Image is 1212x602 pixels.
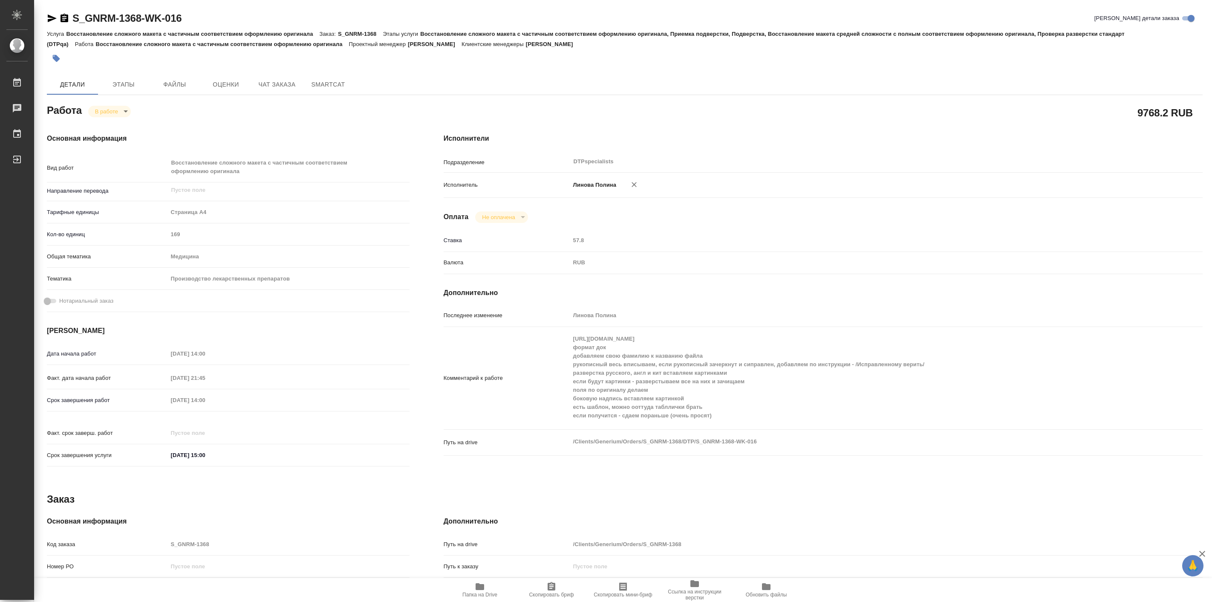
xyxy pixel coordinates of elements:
[570,332,1140,423] textarea: [URL][DOMAIN_NAME] формат док добавляем свою фамилию к названию файла рукописный весь вписываем, ...
[47,252,168,261] p: Общая тематика
[444,562,570,571] p: Путь к заказу
[47,451,168,460] p: Срок завершения услуги
[1094,14,1179,23] span: [PERSON_NAME] детали заказа
[526,41,580,47] p: [PERSON_NAME]
[47,326,410,336] h4: [PERSON_NAME]
[444,311,570,320] p: Последнее изменение
[408,41,462,47] p: [PERSON_NAME]
[444,212,469,222] h4: Оплата
[168,347,242,360] input: Пустое поле
[170,185,390,195] input: Пустое поле
[75,41,96,47] p: Работа
[594,592,652,598] span: Скопировать мини-бриф
[47,492,75,506] h2: Заказ
[462,592,497,598] span: Папка на Drive
[730,578,802,602] button: Обновить файлы
[168,228,410,240] input: Пустое поле
[168,372,242,384] input: Пустое поле
[570,181,617,189] p: Линова Полина
[746,592,787,598] span: Обновить файлы
[103,79,144,90] span: Этапы
[587,578,659,602] button: Скопировать мини-бриф
[444,374,570,382] p: Комментарий к работе
[47,396,168,405] p: Срок завершения работ
[47,164,168,172] p: Вид работ
[444,133,1203,144] h4: Исполнители
[349,41,408,47] p: Проектный менеджер
[383,31,420,37] p: Этапы услуги
[479,214,517,221] button: Не оплачена
[47,187,168,195] p: Направление перевода
[444,540,570,549] p: Путь на drive
[570,434,1140,449] textarea: /Clients/Generium/Orders/S_GNRM-1368/DTP/S_GNRM-1368-WK-016
[625,175,644,194] button: Удалить исполнителя
[168,449,242,461] input: ✎ Введи что-нибудь
[1182,555,1203,576] button: 🙏
[664,589,725,601] span: Ссылка на инструкции верстки
[444,288,1203,298] h4: Дополнительно
[47,429,168,437] p: Факт. срок заверш. работ
[659,578,730,602] button: Ссылка на инструкции верстки
[154,79,195,90] span: Файлы
[462,41,526,47] p: Клиентские менеджеры
[88,106,131,117] div: В работе
[168,538,410,550] input: Пустое поле
[52,79,93,90] span: Детали
[168,272,410,286] div: Производство лекарственных препаратов
[168,249,410,264] div: Медицина
[570,538,1140,550] input: Пустое поле
[168,205,410,220] div: Страница А4
[47,275,168,283] p: Тематика
[570,255,1140,270] div: RUB
[444,578,516,602] button: Папка на Drive
[47,49,66,68] button: Добавить тэг
[1186,557,1200,575] span: 🙏
[444,236,570,245] p: Ставка
[47,13,57,23] button: Скопировать ссылку для ЯМессенджера
[92,108,121,115] button: В работе
[47,516,410,527] h4: Основная информация
[257,79,297,90] span: Чат заказа
[47,350,168,358] p: Дата начала работ
[47,230,168,239] p: Кол-во единиц
[320,31,338,37] p: Заказ:
[47,31,1125,47] p: Восстановление сложного макета с частичным соответствием оформлению оригинала, Приемка подверстки...
[59,297,113,305] span: Нотариальный заказ
[168,427,242,439] input: Пустое поле
[529,592,574,598] span: Скопировать бриф
[475,211,528,223] div: В работе
[168,560,410,573] input: Пустое поле
[168,394,242,406] input: Пустое поле
[308,79,349,90] span: SmartCat
[47,374,168,382] p: Факт. дата начала работ
[444,258,570,267] p: Валюта
[570,560,1140,573] input: Пустое поле
[47,102,82,117] h2: Работа
[516,578,587,602] button: Скопировать бриф
[444,158,570,167] p: Подразделение
[205,79,246,90] span: Оценки
[570,309,1140,321] input: Пустое поле
[338,31,383,37] p: S_GNRM-1368
[570,234,1140,246] input: Пустое поле
[59,13,69,23] button: Скопировать ссылку
[444,516,1203,527] h4: Дополнительно
[47,31,66,37] p: Услуга
[444,438,570,447] p: Путь на drive
[1137,105,1193,120] h2: 9768.2 RUB
[47,208,168,217] p: Тарифные единицы
[47,540,168,549] p: Код заказа
[72,12,182,24] a: S_GNRM-1368-WK-016
[95,41,349,47] p: Восстановление сложного макета с частичным соответствием оформлению оригинала
[47,562,168,571] p: Номер РО
[47,133,410,144] h4: Основная информация
[444,181,570,189] p: Исполнитель
[66,31,319,37] p: Восстановление сложного макета с частичным соответствием оформлению оригинала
